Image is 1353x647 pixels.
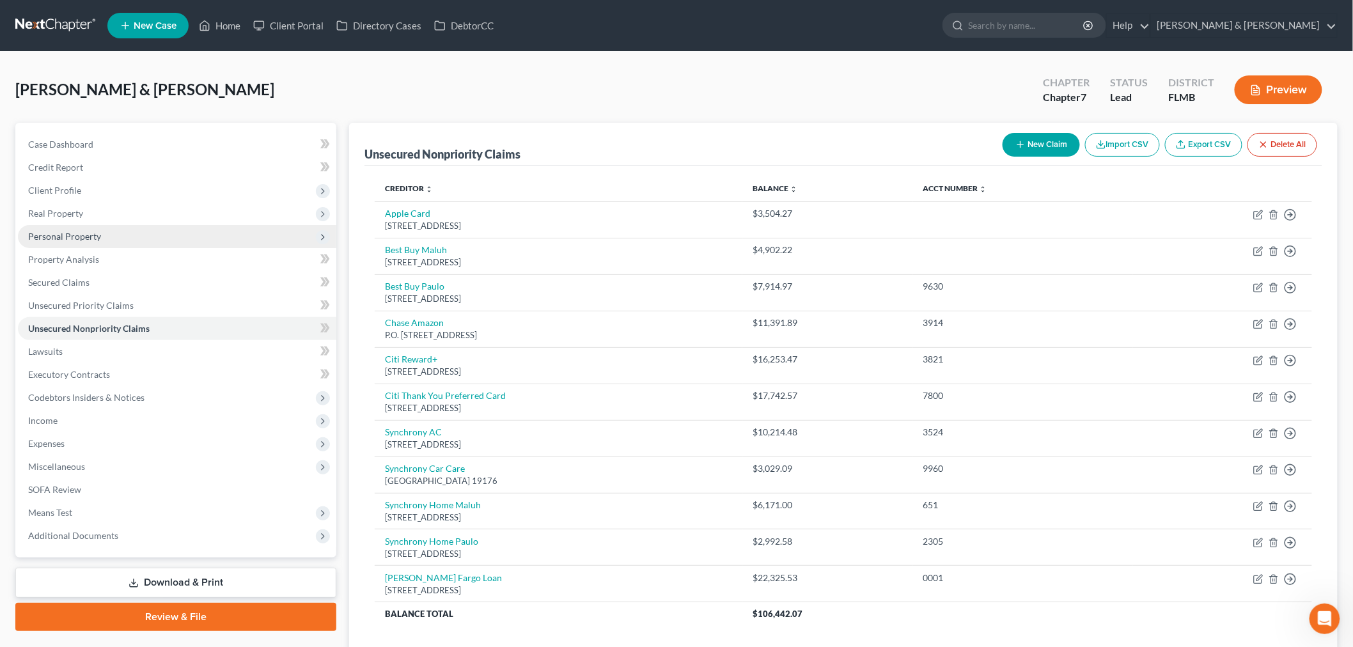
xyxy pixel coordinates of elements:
a: Acct Number unfold_more [923,183,987,193]
div: Hi [PERSON_NAME], I just checked in with [PERSON_NAME]. They said they haven't seen anything come... [20,334,199,434]
div: Oh boy. Okay, well I suppose there is nothing else to do but wait. Good thing this isn't an emerg... [56,40,235,77]
button: Emoji picker [20,419,30,429]
span: Expenses [28,438,65,449]
iframe: Intercom live chat [1310,604,1340,634]
a: Unsecured Nonpriority Claims [18,317,336,340]
div: [STREET_ADDRESS] [385,256,732,269]
i: unfold_more [979,185,987,193]
span: Additional Documents [28,530,118,541]
div: [STREET_ADDRESS] [385,366,732,378]
div: [STREET_ADDRESS] [385,584,732,596]
span: Real Property [28,208,83,219]
span: Means Test [28,507,72,518]
a: Synchrony Home Maluh [385,499,481,510]
div: 651 [923,499,1122,511]
div: [STREET_ADDRESS] [385,439,732,451]
a: Citi Reward+ [385,354,437,364]
div: District [1168,75,1214,90]
div: [STREET_ADDRESS] [385,402,732,414]
div: Emma says… [10,95,246,208]
a: [PERSON_NAME] & [PERSON_NAME] [1151,14,1337,37]
span: Case Dashboard [28,139,93,150]
a: Executory Contracts [18,363,336,386]
a: Property Analysis [18,248,336,271]
div: [STREET_ADDRESS] [385,548,732,560]
span: Unsecured Nonpriority Claims [28,323,150,334]
a: Unsecured Priority Claims [18,294,336,317]
a: Help [1107,14,1150,37]
div: That would be fantastic! It would save so much time. We have so many options to better efficient ... [46,208,246,286]
a: Synchrony AC [385,426,442,437]
button: Gif picker [40,419,51,429]
a: Client Portal [247,14,330,37]
span: Lawsuits [28,346,63,357]
button: Upload attachment [61,419,71,429]
button: Import CSV [1085,133,1160,157]
a: Synchrony Home Paulo [385,536,478,547]
a: Best Buy Paulo [385,281,444,292]
a: Synchrony Car Care [385,463,465,474]
div: [GEOGRAPHIC_DATA] 19176 [385,475,732,487]
a: Citi Thank You Preferred Card [385,390,506,401]
img: Profile image for Operator [36,7,57,27]
button: Home [200,5,224,29]
div: FLMB [1168,90,1214,105]
div: 7800 [923,389,1122,402]
button: Preview [1235,75,1322,104]
span: Unsecured Priority Claims [28,300,134,311]
h1: Operator [62,12,107,22]
a: Export CSV [1165,133,1242,157]
span: Income [28,415,58,426]
div: Close [224,5,247,28]
div: 3821 [923,353,1122,366]
div: $6,171.00 [753,499,902,511]
span: Secured Claims [28,277,90,288]
div: Danielle says… [10,288,246,326]
a: Apple Card [385,208,430,219]
span: Client Profile [28,185,81,196]
span: Miscellaneous [28,461,85,472]
div: That would be fantastic! It would save so much time. We have so many options to better efficient ... [56,216,235,279]
button: go back [8,5,33,29]
a: [PERSON_NAME] Fargo Loan [385,572,502,583]
div: $2,992.58 [753,535,902,548]
span: Property Analysis [28,254,99,265]
a: Creditor unfold_more [385,183,433,193]
a: Credit Report [18,156,336,179]
div: Danielle says… [10,32,246,95]
span: Personal Property [28,231,101,242]
div: [STREET_ADDRESS] [385,293,732,305]
div: $3,029.09 [753,462,902,475]
div: Thanks for your patience, [PERSON_NAME]. I'll let you know as soon as I receive an update!I can a... [10,95,210,198]
span: Credit Report [28,162,83,173]
span: Executory Contracts [28,369,110,380]
div: [STREET_ADDRESS] [385,220,732,232]
a: Review & File [15,603,336,631]
div: $3,504.27 [753,207,902,220]
a: Chase Amazon [385,317,444,328]
div: Emma says… [10,326,246,483]
a: Lawsuits [18,340,336,363]
div: P.O. [STREET_ADDRESS] [385,329,732,341]
div: $17,742.57 [753,389,902,402]
th: Balance Total [375,602,742,625]
div: $16,253.47 [753,353,902,366]
a: Case Dashboard [18,133,336,156]
div: 0001 [923,572,1122,584]
a: Secured Claims [18,271,336,294]
div: $7,914.97 [753,280,902,293]
div: to be* [208,295,235,308]
div: Unsecured Nonpriority Claims [364,146,520,162]
input: Search by name... [968,13,1085,37]
div: Thanks for your patience, [PERSON_NAME]. I'll let you know as soon as I receive an update! I can ... [20,103,199,191]
i: unfold_more [790,185,797,193]
div: 9960 [923,462,1122,475]
textarea: Message… [11,392,245,414]
div: 3914 [923,316,1122,329]
div: to be* [198,288,246,316]
div: $11,391.89 [753,316,902,329]
div: Chapter [1043,90,1090,105]
a: Home [192,14,247,37]
a: DebtorCC [428,14,500,37]
i: unfold_more [425,185,433,193]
